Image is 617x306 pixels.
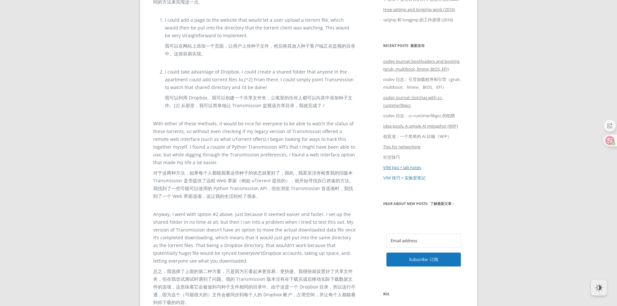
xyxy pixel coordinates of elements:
[383,154,400,160] font: 社交技巧
[153,170,354,199] font: 对于这两种方法，如果每个人都能观看这些种子的状态就更好了，因此，我甚至没有检查我的旧版本 Transmission 是否提供了远程 Web 界面（例如 uTorrent 提供的），就开始寻找自己...
[383,144,420,160] a: Tips for networking社交技巧
[386,253,461,266] span: Subscribe
[430,201,455,206] font: 了解最新文章：
[383,76,464,90] font: osdev 日志：引导加载程序和引导（grub、multiboot、limine、BIOS、EFI）
[383,6,455,23] a: How setjmp and longjmp work (2016)setjmp 和 longjmp 的工作原理 (2016)
[383,42,464,50] h3: Recent Posts
[383,58,464,90] a: osdev journal: bootloaders and booting (grub, multiboot, limine, BIOS, EFI)osdev 日志：引导加载程序和引导（gru...
[383,113,455,119] font: osdev 日志：cc-runtime/libgcc 的陷阱
[153,268,356,305] font: 总之，我选择了上面的第二种方案，只是因为它看起来更容易、更快捷。我很快就设置好了共享文件夹，但在我尝试测试时遇到了问题。我的 Transmission 版本没有在下载完成后移动实际下载数据文件的...
[383,17,453,23] font: setjmp 和 longjmp 的工作原理 (2016)
[165,16,356,60] p: I could add a page to the website that would let a user upload a torrent file, which would then b...
[165,68,356,112] p: I could take advantage of Dropbox. I could create a shared folder that anyone in the apartment co...
[386,233,461,248] input: Email address
[383,200,464,208] h3: Hear about new posts:
[383,175,426,181] font: VIM 技巧 + 实验室笔记
[386,253,461,266] button: Subscribe 订阅
[410,43,425,48] font: 最新发布
[430,256,438,262] font: 订阅
[383,123,458,139] a: Idea pools: A simple AI metaphor (WIP)创意池：一个简单的 AI 比喻（WIP）
[153,120,356,203] p: With either of these methods, it would be nice for everyone to be able to watch the status of the...
[383,164,426,181] a: VIM tips + lab notesVIM 技巧 + 实验室笔记
[383,95,455,119] a: osdev journal: Gotchas with cc-runtime/libgccosdev 日志：cc-runtime/libgcc 的陷阱
[383,133,451,139] font: 创意池：一个简单的 AI 比喻（WIP）
[165,43,355,57] font: 我可以在网站上添加一个页面，让用户上传种子文件，然后将其放入种子客户端正在监视的目录中。这很容易实现。
[165,95,352,108] font: 我可以利用 Dropbox。我可以创建一个共享文件夹，公寓里的任何人都可以向其中添加种子文件。[2] 从那里，我可以简单地让 Transmission 监视该共享目录，我就完成了！
[242,250,263,256] em: everyone’s
[383,290,464,298] h3: RSS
